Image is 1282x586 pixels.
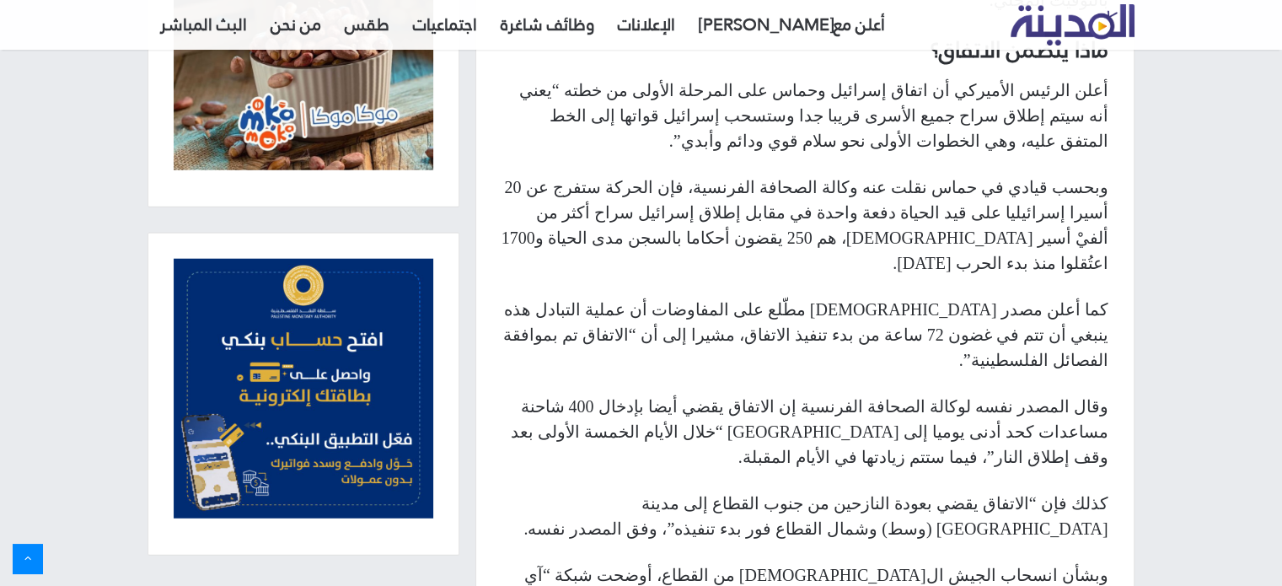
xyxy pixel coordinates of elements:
p: وقال المصدر نفسه لوكالة الصحافة الفرنسية إن الاتفاق يقضي أيضا بإدخال 400 شاحنة مساعدات كحد أدنى ي... [502,394,1108,470]
a: تلفزيون المدينة [1011,5,1134,46]
h2: ماذا يتضمن الاتفاق؟ [502,34,1108,66]
p: كما أعلن مصدر [DEMOGRAPHIC_DATA] مطّلع على المفاوضات أن عملية التبادل هذه ينبغي أن تتم في غضون 72... [502,297,1108,373]
p: كذلك فإن “الاتفاق يقضي بعودة النازحين من جنوب القطاع إلى مدينة [GEOGRAPHIC_DATA] (وسط) وشمال القط... [502,491,1108,541]
img: تلفزيون المدينة [1011,4,1134,46]
p: أعلن الرئيس الأميركي أن اتفاق إسرائيل وحماس على المرحلة الأولى من خطته “يعني أنه سيتم إطلاق سراح ... [502,78,1108,153]
p: وبحسب قيادي في حماس نقلت عنه وكالة الصحافة الفرنسية، فإن الحركة ستفرج عن 20 أسيرا إسرائيليا على ق... [502,175,1108,276]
